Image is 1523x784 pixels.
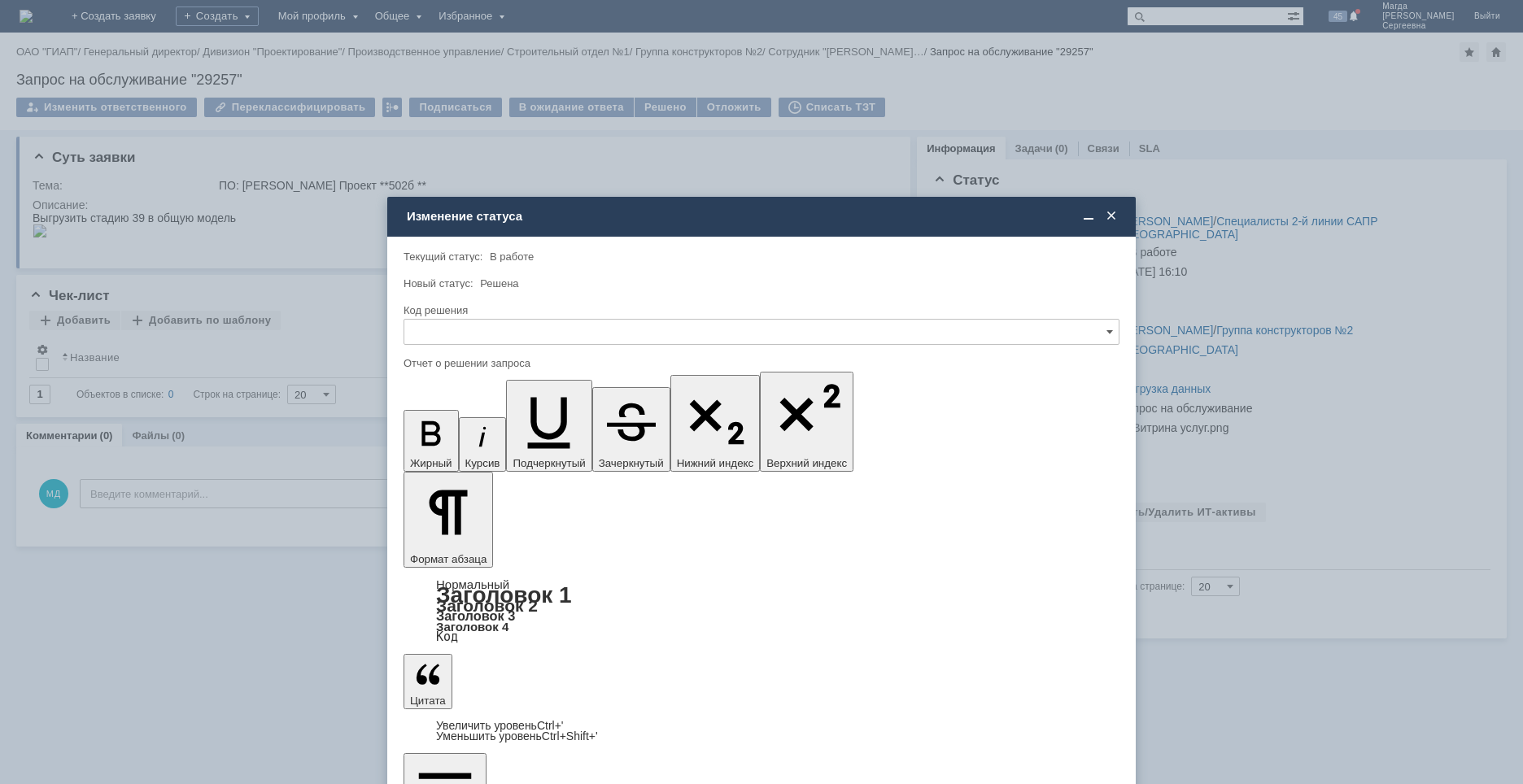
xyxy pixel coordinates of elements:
[436,620,508,634] a: Заголовок 4
[537,719,564,732] span: Ctrl+'
[677,457,754,469] span: Нижний индекс
[404,579,1119,642] div: Формат абзаца
[404,654,452,709] button: Цитата
[766,457,847,469] span: Верхний индекс
[506,380,591,472] button: Подчеркнутый
[592,387,670,472] button: Зачеркнутый
[436,582,572,608] a: Заголовок 1
[1103,209,1119,224] span: Закрыть
[490,250,534,263] span: В работе
[542,730,598,743] span: Ctrl+Shift+'
[480,277,518,290] span: Решена
[436,596,538,615] a: Заголовок 2
[410,695,446,707] span: Цитата
[404,358,1116,368] div: Отчет о решении запроса
[670,375,761,472] button: Нижний индекс
[436,608,515,623] a: Заголовок 3
[436,719,564,732] a: Increase
[410,553,487,565] span: Формат абзаца
[599,457,664,469] span: Зачеркнутый
[404,472,493,568] button: Формат абзаца
[436,577,509,591] a: Нормальный
[410,457,452,469] span: Жирный
[407,209,1119,224] div: Изменение статуса
[404,721,1119,742] div: Цитата
[404,250,482,263] label: Текущий статус:
[760,372,853,472] button: Верхний индекс
[513,457,585,469] span: Подчеркнутый
[436,730,598,743] a: Decrease
[404,410,459,472] button: Жирный
[436,629,458,644] a: Код
[465,457,500,469] span: Курсив
[459,417,507,472] button: Курсив
[404,277,473,290] label: Новый статус:
[404,305,1116,316] div: Код решения
[1080,209,1097,224] span: Свернуть (Ctrl + M)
